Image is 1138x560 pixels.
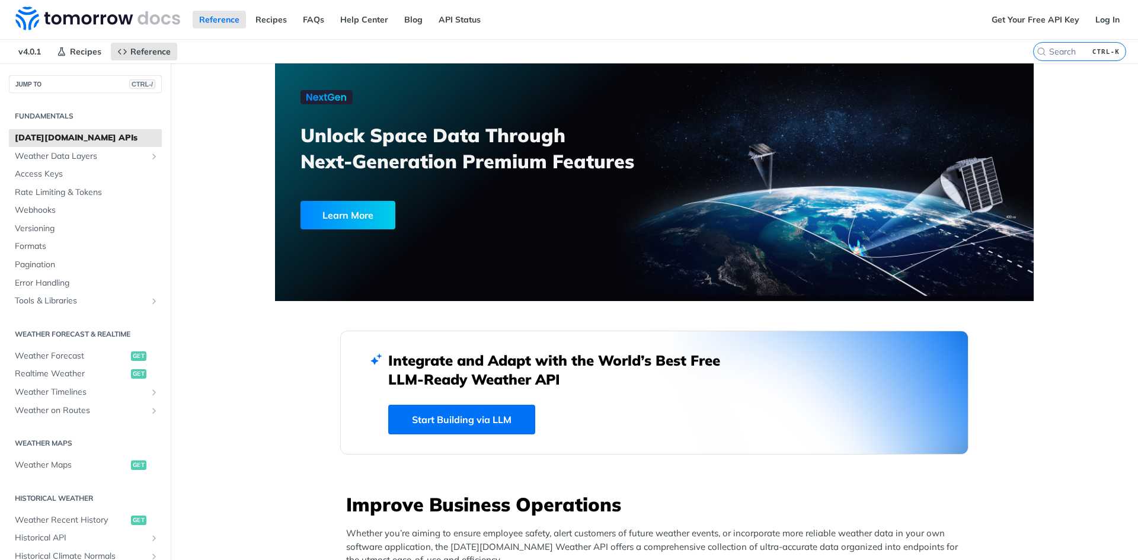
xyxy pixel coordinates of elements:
a: Help Center [334,11,395,28]
a: Rate Limiting & Tokens [9,184,162,201]
a: Log In [1089,11,1126,28]
a: API Status [432,11,487,28]
kbd: CTRL-K [1089,46,1123,57]
a: Start Building via LLM [388,405,535,434]
button: Show subpages for Tools & Libraries [149,296,159,306]
span: Pagination [15,259,159,271]
span: Historical API [15,532,146,544]
a: Reference [111,43,177,60]
a: Tools & LibrariesShow subpages for Tools & Libraries [9,292,162,310]
span: Webhooks [15,204,159,216]
span: Access Keys [15,168,159,180]
button: Show subpages for Historical API [149,533,159,543]
button: Show subpages for Weather Timelines [149,388,159,397]
span: Recipes [70,46,101,57]
span: [DATE][DOMAIN_NAME] APIs [15,132,159,144]
a: Get Your Free API Key [985,11,1086,28]
h2: Fundamentals [9,111,162,121]
h3: Improve Business Operations [346,491,968,517]
a: Error Handling [9,274,162,292]
div: Learn More [301,201,395,229]
a: Weather Recent Historyget [9,511,162,529]
a: Weather TimelinesShow subpages for Weather Timelines [9,383,162,401]
span: Weather on Routes [15,405,146,417]
a: Access Keys [9,165,162,183]
a: Formats [9,238,162,255]
a: Weather Mapsget [9,456,162,474]
span: Error Handling [15,277,159,289]
span: Weather Data Layers [15,151,146,162]
span: Formats [15,241,159,252]
span: Weather Forecast [15,350,128,362]
span: Reference [130,46,171,57]
a: Historical APIShow subpages for Historical API [9,529,162,547]
a: Pagination [9,256,162,274]
span: Weather Maps [15,459,128,471]
span: CTRL-/ [129,79,155,89]
span: get [131,460,146,470]
svg: Search [1037,47,1046,56]
span: Versioning [15,223,159,235]
img: Tomorrow.io Weather API Docs [15,7,180,30]
a: Reference [193,11,246,28]
span: get [131,369,146,379]
button: Show subpages for Weather Data Layers [149,152,159,161]
span: get [131,516,146,525]
h3: Unlock Space Data Through Next-Generation Premium Features [301,122,667,174]
a: Recipes [50,43,108,60]
span: Tools & Libraries [15,295,146,307]
a: Weather Forecastget [9,347,162,365]
span: get [131,351,146,361]
img: NextGen [301,90,353,104]
h2: Historical Weather [9,493,162,504]
a: Learn More [301,201,594,229]
h2: Integrate and Adapt with the World’s Best Free LLM-Ready Weather API [388,351,738,389]
span: Weather Recent History [15,514,128,526]
a: Versioning [9,220,162,238]
span: Weather Timelines [15,386,146,398]
span: Rate Limiting & Tokens [15,187,159,199]
a: Webhooks [9,201,162,219]
a: [DATE][DOMAIN_NAME] APIs [9,129,162,147]
a: Recipes [249,11,293,28]
button: JUMP TOCTRL-/ [9,75,162,93]
h2: Weather Maps [9,438,162,449]
a: Weather Data LayersShow subpages for Weather Data Layers [9,148,162,165]
a: Weather on RoutesShow subpages for Weather on Routes [9,402,162,420]
span: Realtime Weather [15,368,128,380]
h2: Weather Forecast & realtime [9,329,162,340]
a: Blog [398,11,429,28]
span: v4.0.1 [12,43,47,60]
a: FAQs [296,11,331,28]
a: Realtime Weatherget [9,365,162,383]
button: Show subpages for Weather on Routes [149,406,159,415]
